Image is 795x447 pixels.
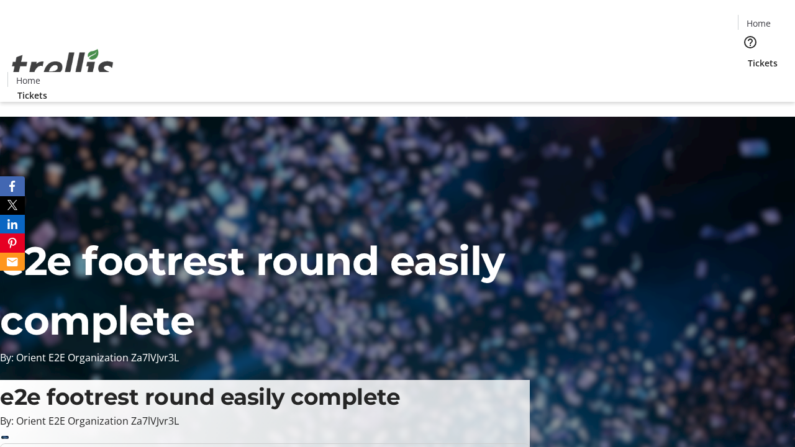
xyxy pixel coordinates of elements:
span: Home [16,74,40,87]
a: Home [738,17,778,30]
span: Tickets [748,56,778,70]
span: Tickets [17,89,47,102]
a: Tickets [7,89,57,102]
button: Help [738,30,763,55]
img: Orient E2E Organization Za7lVJvr3L's Logo [7,35,118,97]
a: Home [8,74,48,87]
a: Tickets [738,56,788,70]
button: Cart [738,70,763,94]
span: Home [747,17,771,30]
